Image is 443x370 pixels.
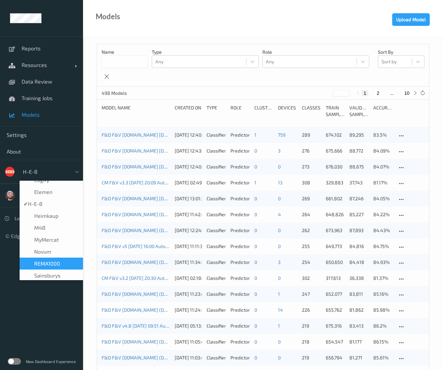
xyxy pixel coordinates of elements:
a: 0 [254,243,257,249]
div: Classifier [207,259,226,266]
p: 83.5% [373,132,393,138]
a: 0 [278,275,281,281]
a: 14 [278,307,283,313]
p: 655,762 [326,307,345,313]
div: Predictor [230,148,250,154]
p: 86.2% [373,323,393,329]
a: 3 [278,259,281,265]
p: 88,675 [349,163,369,170]
div: Classifier [207,339,226,345]
p: 88,772 [349,148,369,154]
p: 84.93% [373,259,393,266]
div: Predictor [230,195,250,202]
p: 84.43% [373,227,393,234]
a: 0 [254,212,257,217]
p: 87,893 [349,227,369,234]
a: F&D F&V v5 [DATE] 16:00 Auto Save [102,243,177,249]
p: 656,794 [326,354,345,361]
p: 675,666 [326,148,345,154]
div: Model Name [102,104,170,118]
div: Classifier [207,227,226,234]
p: 84.07% [373,163,393,170]
p: 89,295 [349,132,369,138]
a: 4 [278,212,281,217]
a: F&D F&V [DOMAIN_NAME] (Daily) [DATE] 16:30 [DATE] 16:30 Auto Save [102,307,249,313]
button: ... [388,90,396,96]
p: 226 [302,307,321,313]
p: 84.09% [373,148,393,154]
div: Models [96,13,120,20]
div: [DATE] 02:18:06 [175,275,202,281]
div: Predictor [230,211,250,218]
div: [DATE] 05:13:17 [175,323,202,329]
a: 0 [278,196,281,201]
div: Classifier [207,179,226,186]
a: F&D F&V [DOMAIN_NAME] (Daily) [DATE] 16:30 [DATE] 16:30 Auto Save [102,339,249,344]
div: Classifier [207,291,226,297]
a: 0 [278,339,281,344]
p: 674,102 [326,132,345,138]
div: devices [278,104,297,118]
div: [DATE] 11:23:49 [175,291,202,297]
p: 83,413 [349,323,369,329]
div: Classifier [207,163,226,170]
div: Classifier [207,195,226,202]
p: 661,802 [326,195,345,202]
p: 329,883 [326,179,345,186]
a: F&D F&V [DOMAIN_NAME] (Daily) [DATE] 16:30 [DATE] 16:30 Auto Save [102,259,249,265]
a: 0 [254,339,257,344]
a: F&D F&V [DOMAIN_NAME] (Daily) [DATE] 16:30 [DATE] 16:30 Auto Save [102,355,249,360]
div: [DATE] 11:24:56 [175,307,202,313]
p: 87,246 [349,195,369,202]
a: 1 [278,323,280,329]
a: F&D F&V [DOMAIN_NAME] [DATE] 16:30 [102,164,185,169]
div: Classifier [207,243,226,250]
div: Predictor [230,227,250,234]
div: [DATE] 02:49:08 [175,179,202,186]
p: 218 [302,339,321,345]
p: 81.37% [373,275,393,281]
a: 3 [278,148,281,154]
a: 0 [254,355,257,360]
a: 0 [278,243,281,249]
p: 85,227 [349,211,369,218]
p: 81.17% [373,179,393,186]
div: Classifier [207,354,226,361]
p: 308 [302,179,321,186]
div: Role [230,104,250,118]
div: Classifier [207,132,226,138]
a: 0 [278,164,281,169]
p: 83,811 [349,291,369,297]
a: 0 [278,227,281,233]
button: 2 [375,90,381,96]
p: 269 [302,195,321,202]
a: 0 [254,148,257,154]
div: Predictor [230,132,250,138]
p: 81,862 [349,307,369,313]
div: Classifier [207,307,226,313]
button: Upload Model [392,13,430,26]
div: Classifier [207,323,226,329]
div: [DATE] 12:24:14 [175,227,202,234]
p: 255 [302,243,321,250]
a: 0 [278,355,281,360]
p: 36,338 [349,275,369,281]
div: Predictor [230,354,250,361]
p: Role [262,49,369,55]
p: 302 [302,275,321,281]
div: [DATE] 11:03:45 [175,354,202,361]
a: CM F&V v3.2 [DATE] 20:30 Auto Save [102,275,178,281]
a: 13 [278,180,283,185]
div: Validation Samples [349,104,369,118]
a: F&D F&V [DOMAIN_NAME] [DATE] 16:30 [102,196,185,201]
div: Predictor [230,291,250,297]
div: Predictor [230,243,250,250]
div: [DATE] 12:40:35 [175,163,202,170]
p: 498 Models [102,90,151,96]
div: Train Samples [326,104,345,118]
div: Classes [302,104,321,118]
div: [DATE] 12:43:57 [175,148,202,154]
p: 84.75% [373,243,393,250]
button: 10 [402,90,411,96]
p: Name [102,49,148,55]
